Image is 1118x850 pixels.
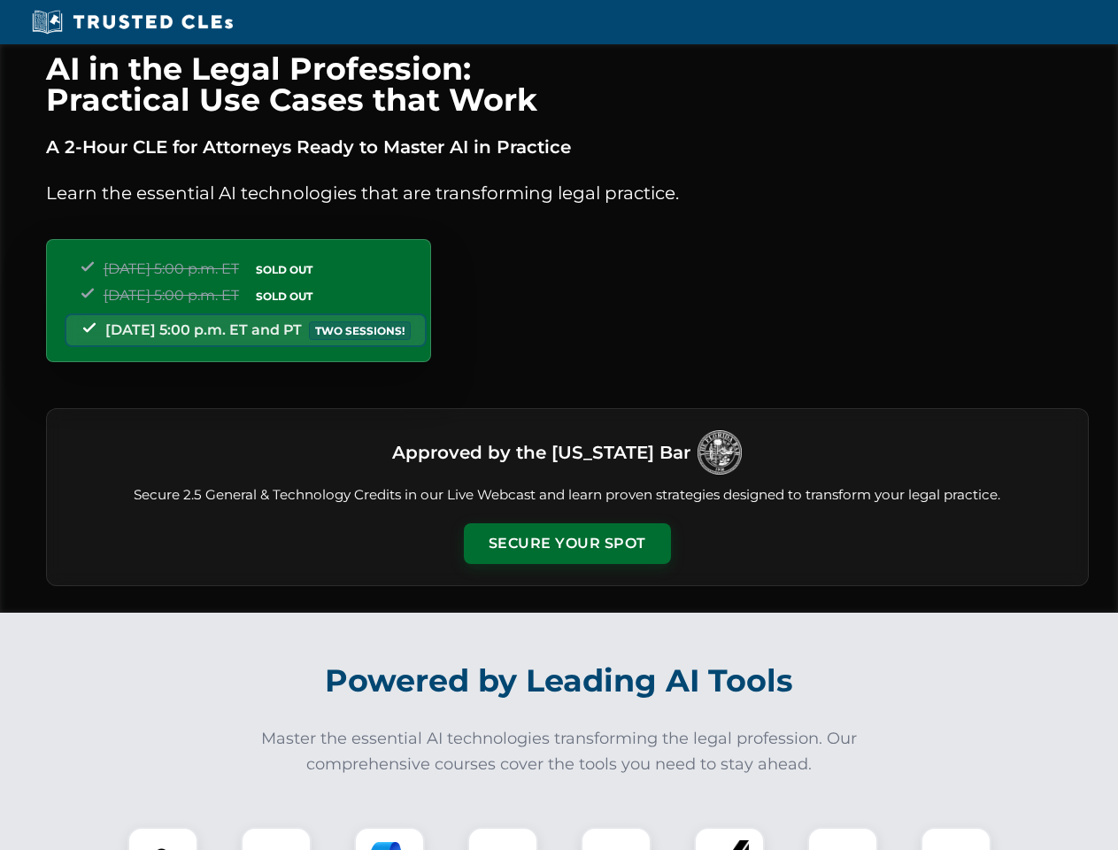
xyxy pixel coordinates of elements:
span: [DATE] 5:00 p.m. ET [104,287,239,304]
p: A 2-Hour CLE for Attorneys Ready to Master AI in Practice [46,133,1089,161]
p: Learn the essential AI technologies that are transforming legal practice. [46,179,1089,207]
span: [DATE] 5:00 p.m. ET [104,260,239,277]
span: SOLD OUT [250,287,319,305]
img: Logo [698,430,742,475]
button: Secure Your Spot [464,523,671,564]
p: Master the essential AI technologies transforming the legal profession. Our comprehensive courses... [250,726,869,777]
p: Secure 2.5 General & Technology Credits in our Live Webcast and learn proven strategies designed ... [68,485,1067,506]
h3: Approved by the [US_STATE] Bar [392,437,690,468]
h1: AI in the Legal Profession: Practical Use Cases that Work [46,53,1089,115]
span: SOLD OUT [250,260,319,279]
h2: Powered by Leading AI Tools [69,650,1050,712]
img: Trusted CLEs [27,9,238,35]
